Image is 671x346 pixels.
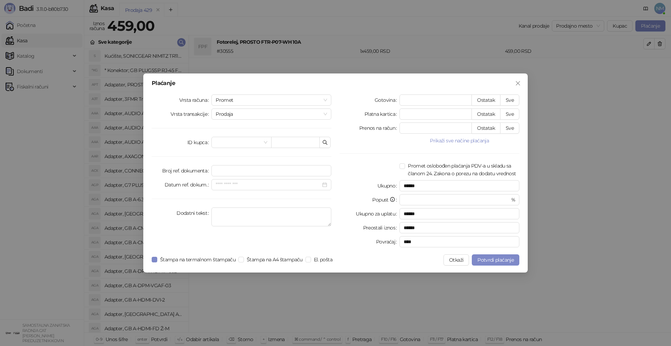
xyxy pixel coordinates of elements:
[211,207,331,226] textarea: Dodatni tekst
[443,254,469,266] button: Otkaži
[311,256,335,263] span: El. pošta
[152,80,519,86] div: Plaćanje
[377,180,400,191] label: Ukupno
[356,208,399,219] label: Ukupno za uplatu
[216,181,321,189] input: Datum ref. dokum.
[211,165,331,176] input: Broj ref. dokumenta
[165,179,212,190] label: Datum ref. dokum.
[359,122,400,134] label: Prenos na račun
[512,78,524,89] button: Close
[472,254,519,266] button: Potvrdi plaćanje
[376,236,399,247] label: Povraćaj
[515,80,521,86] span: close
[471,108,500,120] button: Ostatak
[375,94,399,106] label: Gotovina
[477,257,514,263] span: Potvrdi plaćanje
[162,165,211,176] label: Broj ref. dokumenta
[171,108,212,120] label: Vrsta transakcije
[176,207,211,219] label: Dodatni tekst
[405,162,519,177] span: Promet oslobođen plaćanja PDV-a u skladu sa članom 24. Zakona o porezu na dodatu vrednost
[244,256,305,263] span: Štampa na A4 štampaču
[216,109,327,119] span: Prodaja
[372,194,399,205] label: Popust
[365,108,399,120] label: Platna kartica
[512,80,524,86] span: Zatvori
[399,136,519,145] button: Prikaži sve načine plaćanja
[363,222,400,233] label: Preostali iznos
[471,94,500,106] button: Ostatak
[216,95,327,105] span: Promet
[500,94,519,106] button: Sve
[500,122,519,134] button: Sve
[500,108,519,120] button: Sve
[157,256,238,263] span: Štampa na termalnom štampaču
[471,122,500,134] button: Ostatak
[179,94,212,106] label: Vrsta računa
[187,137,211,148] label: ID kupca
